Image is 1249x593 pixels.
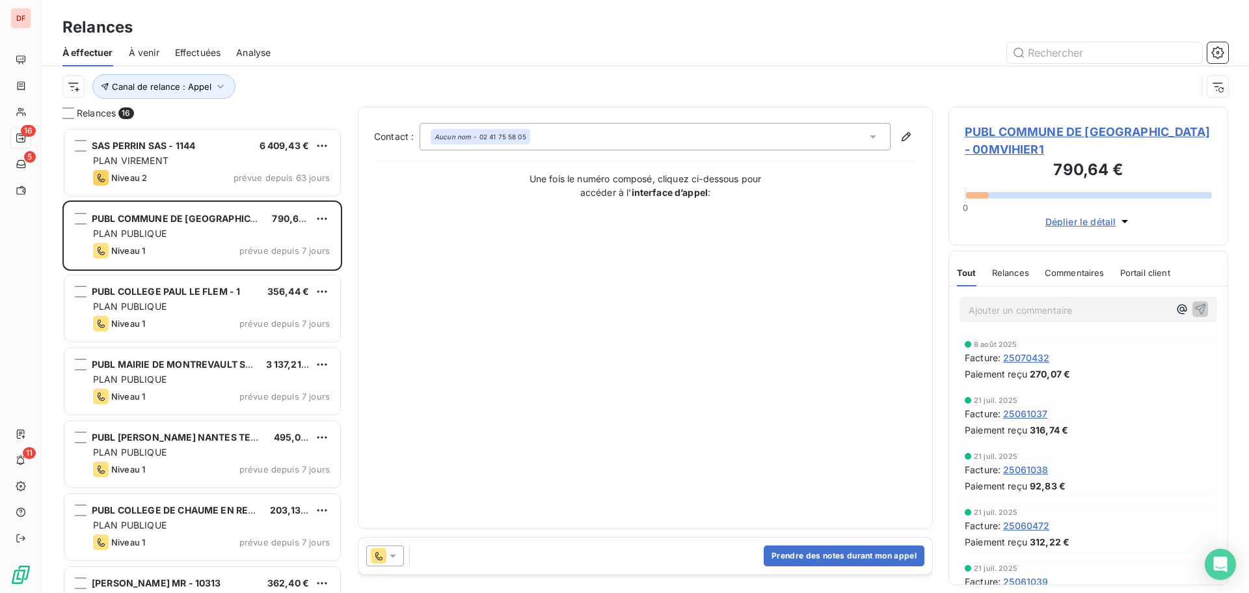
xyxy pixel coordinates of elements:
[175,46,221,59] span: Effectuées
[963,202,968,213] span: 0
[10,8,31,29] div: DF
[92,213,282,224] span: PUBL COMMUNE DE [GEOGRAPHIC_DATA]
[118,107,133,119] span: 16
[239,245,330,256] span: prévue depuis 7 jours
[974,452,1017,460] span: 21 juil. 2025
[267,286,309,297] span: 356,44 €
[1003,407,1047,421] span: 25061037
[24,151,36,163] span: 5
[239,318,330,329] span: prévue depuis 7 jours
[266,359,310,370] span: 3 137,21 €
[260,140,310,151] span: 6 409,43 €
[92,504,260,516] span: PUBL COLLEGE DE CHAUME EN RETZ
[1030,479,1066,493] span: 92,83 €
[111,464,145,475] span: Niveau 1
[1205,549,1236,580] div: Open Intercom Messenger
[974,340,1017,348] span: 8 août 2025
[239,391,330,402] span: prévue depuis 7 jours
[1030,367,1070,381] span: 270,07 €
[236,46,271,59] span: Analyse
[1003,575,1048,588] span: 25061039
[1045,268,1105,278] span: Commentaires
[92,74,235,99] button: Canal de relance : Appel
[93,228,167,239] span: PLAN PUBLIQUE
[965,367,1027,381] span: Paiement reçu
[21,125,36,137] span: 16
[77,107,116,120] span: Relances
[62,46,113,59] span: À effectuer
[93,301,167,312] span: PLAN PUBLIQUE
[1003,519,1049,532] span: 25060472
[965,158,1212,184] h3: 790,64 €
[965,351,1001,365] span: Facture :
[965,123,1212,158] span: PUBL COMMUNE DE [GEOGRAPHIC_DATA] - 00MVIHIER1
[111,245,145,256] span: Niveau 1
[965,575,1001,588] span: Facture :
[234,172,330,183] span: prévue depuis 63 jours
[632,187,708,198] strong: interface d’appel
[957,268,976,278] span: Tout
[1003,351,1049,365] span: 25070432
[965,519,1001,532] span: Facture :
[111,318,145,329] span: Niveau 1
[435,132,471,141] em: Aucun nom
[1003,463,1048,476] span: 25061038
[92,359,258,370] span: PUBL MAIRIE DE MONTREVAULT SUR
[92,577,221,588] span: [PERSON_NAME] MR - 10313
[92,140,195,151] span: SAS PERRIN SAS - 1144
[1030,423,1068,437] span: 316,74 €
[239,537,330,547] span: prévue depuis 7 jours
[267,577,309,588] span: 362,40 €
[965,463,1001,476] span: Facture :
[1030,535,1069,549] span: 312,22 €
[92,432,294,443] span: PUBL [PERSON_NAME] NANTES TERRE ATLA
[62,128,342,593] div: grid
[965,407,1001,421] span: Facture :
[515,172,775,199] p: Une fois le numéro composé, cliquez ci-dessous pour accéder à l’ :
[111,537,145,547] span: Niveau 1
[992,268,1029,278] span: Relances
[274,432,316,443] span: 495,00 €
[965,479,1027,493] span: Paiement reçu
[974,508,1017,516] span: 21 juil. 2025
[93,447,167,458] span: PLAN PUBLIQUE
[965,423,1027,437] span: Paiement reçu
[93,519,167,531] span: PLAN PUBLIQUE
[93,374,167,385] span: PLAN PUBLIQUE
[129,46,159,59] span: À venir
[974,396,1017,404] span: 21 juil. 2025
[974,564,1017,572] span: 21 juil. 2025
[92,286,240,297] span: PUBL COLLEGE PAUL LE FLEM - 1
[239,464,330,475] span: prévue depuis 7 jours
[272,213,313,224] span: 790,64 €
[111,172,147,183] span: Niveau 2
[1007,42,1202,63] input: Rechercher
[23,447,36,459] span: 11
[112,81,211,92] span: Canal de relance : Appel
[270,504,309,516] span: 203,13 €
[93,155,168,166] span: PLAN VIREMENT
[10,564,31,585] img: Logo LeanPay
[1041,214,1136,229] button: Déplier le détail
[111,391,145,402] span: Niveau 1
[965,535,1027,549] span: Paiement reçu
[1120,268,1170,278] span: Portail client
[62,16,133,39] h3: Relances
[1045,215,1116,228] span: Déplier le détail
[374,130,420,143] label: Contact :
[435,132,526,141] div: - 02 41 75 58 05
[764,545,924,566] button: Prendre des notes durant mon appel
